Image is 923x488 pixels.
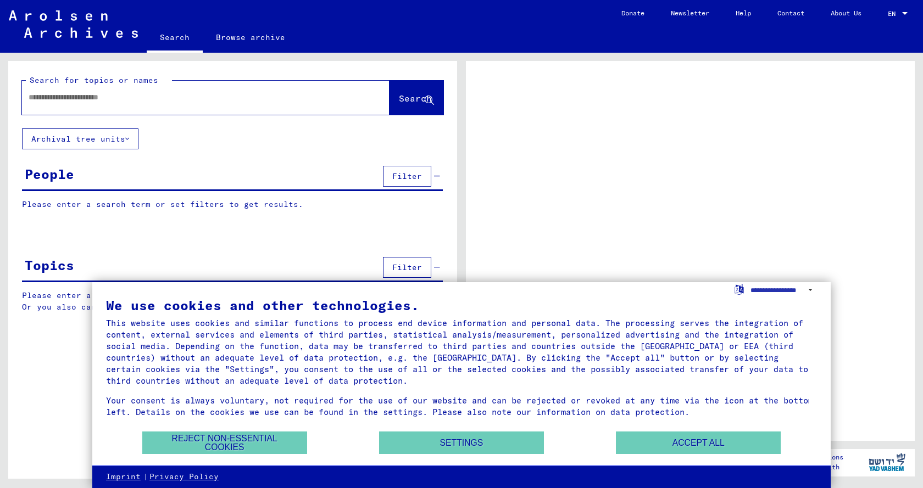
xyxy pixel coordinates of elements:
button: Reject non-essential cookies [142,431,307,454]
div: Your consent is always voluntary, not required for the use of our website and can be rejected or ... [106,395,817,418]
a: Browse archive [203,24,298,51]
button: Filter [383,166,431,187]
div: We use cookies and other technologies. [106,299,817,312]
button: Filter [383,257,431,278]
span: Filter [392,171,422,181]
span: EN [888,10,900,18]
button: Accept all [616,431,781,454]
mat-label: Search for topics or names [30,75,158,85]
div: People [25,164,74,184]
a: Imprint [106,472,141,483]
span: Filter [392,262,422,272]
button: Archival tree units [22,128,138,149]
img: yv_logo.png [866,448,908,476]
a: Privacy Policy [149,472,219,483]
div: This website uses cookies and similar functions to process end device information and personal da... [106,317,817,386]
span: Search [399,93,432,104]
p: Please enter a search term or set filters to get results. [22,199,443,210]
button: Search [390,81,443,115]
button: Settings [379,431,544,454]
a: Search [147,24,203,53]
div: Topics [25,255,74,275]
img: Arolsen_neg.svg [9,10,138,38]
p: Please enter a search term or set filters to get results. Or you also can browse the manually. [22,290,443,313]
